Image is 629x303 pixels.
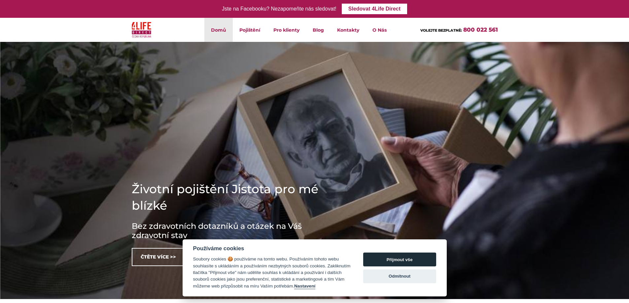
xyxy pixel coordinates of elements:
div: Soubory cookies 🍪 používáme na tomto webu. Používáním tohoto webu souhlasíte s ukládáním a použív... [193,256,351,289]
a: Kontakty [331,18,366,42]
button: Přijmout vše [363,253,436,266]
div: Používáme cookies [193,245,351,252]
button: Odmítnout [363,269,436,283]
button: Nastavení [294,284,315,289]
div: Jste na Facebooku? Nezapomeňte nás sledovat! [222,4,336,14]
a: Čtěte více >> [132,248,185,266]
a: Sledovat 4Life Direct [342,4,407,14]
img: 4Life Direct Česká republika logo [132,20,152,39]
a: Blog [306,18,331,42]
a: 800 022 561 [463,26,498,33]
h1: Životní pojištění Jistota pro mé blízké [132,181,330,214]
span: VOLEJTE BEZPLATNĚ: [420,28,462,33]
h3: Bez zdravotních dotazníků a otázek na Váš zdravotní stav [132,222,330,240]
a: Domů [204,18,233,42]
